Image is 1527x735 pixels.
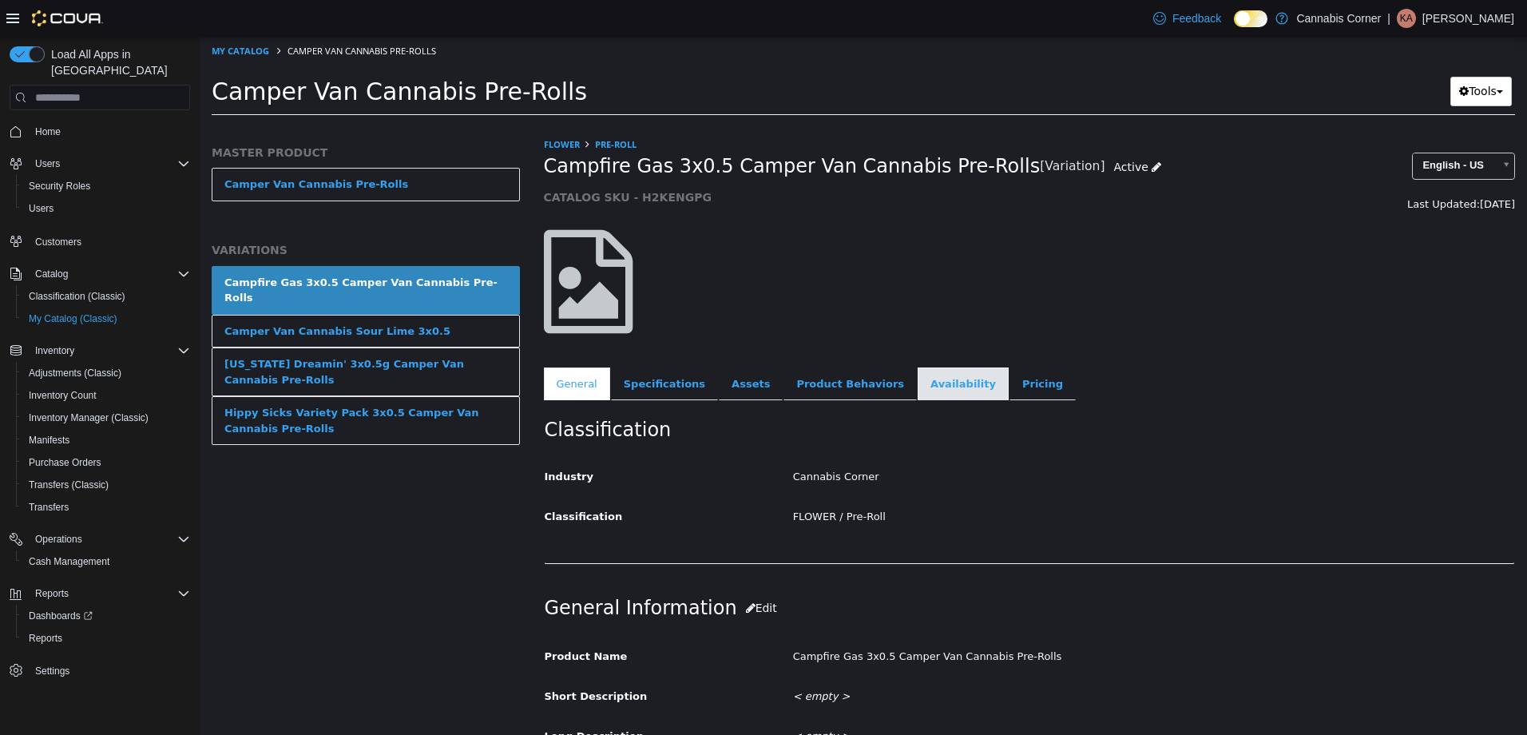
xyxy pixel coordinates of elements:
[25,368,307,399] div: Hippy Sicks Variety Pack 3x0.5 Camper Van Cannabis Pre-Rolls
[581,427,1327,455] div: Cannabis Corner
[29,232,88,252] a: Customers
[29,434,69,447] span: Manifests
[25,238,307,269] div: Campfire Gas 3x0.5 Camper Van Cannabis Pre-Rolls
[581,467,1327,495] div: FLOWER / Pre-Roll
[1422,9,1514,28] p: [PERSON_NAME]
[3,229,196,252] button: Customers
[22,287,190,306] span: Classification (Classic)
[1234,10,1267,27] input: Dark Mode
[35,268,68,280] span: Catalog
[584,331,717,364] a: Product Behaviors
[12,131,320,165] a: Camper Van Cannabis Pre-Rolls
[22,475,190,495] span: Transfers (Classic)
[345,557,1315,586] h2: General Information
[3,340,196,362] button: Inventory
[1147,2,1228,34] a: Feedback
[29,122,67,141] a: Home
[22,453,108,472] a: Purchase Orders
[22,552,116,571] a: Cash Management
[12,41,387,69] span: Camper Van Cannabis Pre-Rolls
[29,584,75,603] button: Reports
[1172,10,1221,26] span: Feedback
[22,552,190,571] span: Cash Management
[29,367,121,379] span: Adjustments (Classic)
[22,475,115,495] a: Transfers (Classic)
[12,109,320,123] h5: MASTER PRODUCT
[35,665,69,677] span: Settings
[22,606,190,626] span: Dashboards
[35,344,74,357] span: Inventory
[35,157,60,170] span: Users
[35,236,81,248] span: Customers
[29,231,190,251] span: Customers
[16,384,196,407] button: Inventory Count
[16,285,196,308] button: Classification (Classic)
[914,124,949,137] span: Active
[581,606,1327,634] div: Campfire Gas 3x0.5 Camper Van Cannabis Pre-Rolls
[22,431,76,450] a: Manifests
[22,629,69,648] a: Reports
[16,362,196,384] button: Adjustments (Classic)
[12,8,69,20] a: My Catalog
[22,431,190,450] span: Manifests
[29,555,109,568] span: Cash Management
[1387,9,1390,28] p: |
[29,290,125,303] span: Classification (Classic)
[22,364,190,383] span: Adjustments (Classic)
[88,8,236,20] span: Camper Van Cannabis Pre-Rolls
[519,331,583,364] a: Assets
[1213,117,1294,141] span: English - US
[22,199,60,218] a: Users
[1280,161,1315,173] span: [DATE]
[16,474,196,496] button: Transfers (Classic)
[1397,9,1416,28] div: Kayleigh Armstrong
[3,528,196,550] button: Operations
[1251,40,1312,70] button: Tools
[345,614,428,626] span: Product Name
[16,175,196,197] button: Security Roles
[1296,9,1381,28] p: Cannabis Corner
[22,199,190,218] span: Users
[16,451,196,474] button: Purchase Orders
[29,661,190,681] span: Settings
[1208,161,1280,173] span: Last Updated:
[29,610,93,622] span: Dashboards
[29,180,90,193] span: Security Roles
[22,386,103,405] a: Inventory Count
[1400,9,1413,28] span: KA
[29,312,117,325] span: My Catalog (Classic)
[29,264,74,284] button: Catalog
[22,309,124,328] a: My Catalog (Classic)
[22,177,97,196] a: Security Roles
[29,341,190,360] span: Inventory
[345,381,1315,406] h2: Classification
[29,632,62,645] span: Reports
[3,659,196,682] button: Settings
[29,584,190,603] span: Reports
[22,287,132,306] a: Classification (Classic)
[345,474,423,486] span: Classification
[29,530,190,549] span: Operations
[25,320,307,351] div: [US_STATE] Dreamin' 3x0.5g Camper Van Cannabis Pre-Rolls
[32,10,103,26] img: Cova
[29,202,54,215] span: Users
[22,629,190,648] span: Reports
[29,530,89,549] button: Operations
[29,389,97,402] span: Inventory Count
[29,661,76,681] a: Settings
[581,686,1327,714] div: < empty >
[22,498,190,517] span: Transfers
[29,154,190,173] span: Users
[29,121,190,141] span: Home
[22,408,190,427] span: Inventory Manager (Classic)
[16,496,196,518] button: Transfers
[345,693,444,705] span: Long Description
[22,309,190,328] span: My Catalog (Classic)
[29,411,149,424] span: Inventory Manager (Classic)
[344,331,411,364] a: General
[345,654,448,665] span: Short Description
[344,117,841,142] span: Campfire Gas 3x0.5 Camper Van Cannabis Pre-Rolls
[3,153,196,175] button: Users
[22,498,75,517] a: Transfers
